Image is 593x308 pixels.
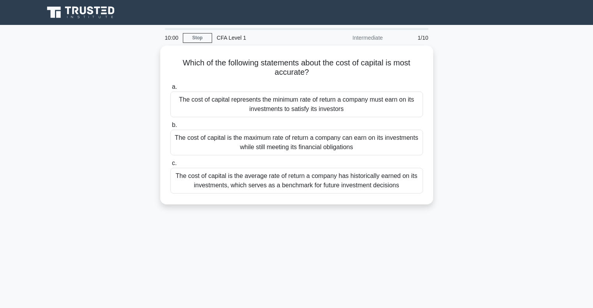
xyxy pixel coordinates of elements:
[172,83,177,90] span: a.
[183,33,212,43] a: Stop
[319,30,388,46] div: Intermediate
[388,30,433,46] div: 1/10
[170,168,423,194] div: The cost of capital is the average rate of return a company has historically earned on its invest...
[170,92,423,117] div: The cost of capital represents the minimum rate of return a company must earn on its investments ...
[212,30,319,46] div: CFA Level 1
[170,130,423,155] div: The cost of capital is the maximum rate of return a company can earn on its investments while sti...
[160,30,183,46] div: 10:00
[172,121,177,128] span: b.
[170,58,424,77] h5: Which of the following statements about the cost of capital is most accurate?
[172,160,177,166] span: c.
